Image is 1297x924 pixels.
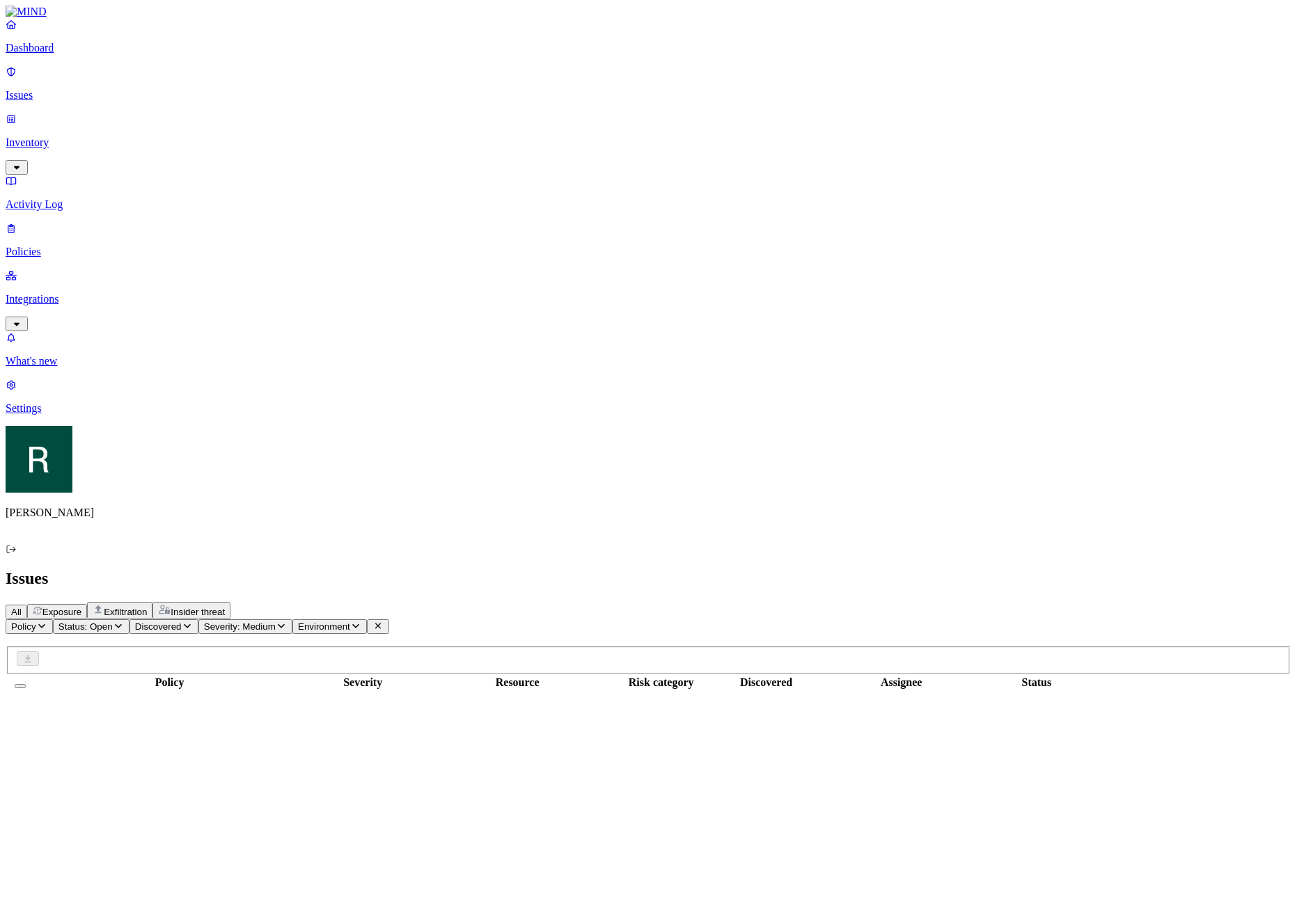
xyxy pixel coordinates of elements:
div: Severity [306,676,419,689]
a: Dashboard [6,18,1291,54]
p: [PERSON_NAME] [6,507,1291,519]
p: What's new [6,355,1291,367]
img: MIND [6,6,47,18]
h2: Issues [6,569,1291,588]
div: Resource [422,676,613,689]
div: Policy [36,676,304,689]
span: Status: Open [58,621,113,632]
span: All [11,607,22,617]
p: Issues [6,89,1291,102]
p: Activity Log [6,198,1291,211]
span: Discovered [135,621,182,632]
a: Integrations [6,269,1291,329]
div: Discovered [709,676,822,689]
span: Exfiltration [104,607,147,617]
button: Select all [15,684,26,688]
span: Severity: Medium [204,621,276,632]
p: Settings [6,402,1291,415]
p: Inventory [6,136,1291,149]
p: Dashboard [6,42,1291,54]
span: Insider threat [171,607,225,617]
span: Exposure [42,607,81,617]
a: Issues [6,65,1291,102]
a: Inventory [6,113,1291,173]
a: MIND [6,6,1291,18]
a: Activity Log [6,175,1291,211]
a: Policies [6,222,1291,258]
img: Ron Rabinovich [6,426,72,493]
span: Environment [298,621,350,632]
p: Policies [6,246,1291,258]
div: Assignee [826,676,977,689]
a: Settings [6,379,1291,415]
span: Policy [11,621,36,632]
p: Integrations [6,293,1291,305]
div: Status [980,676,1093,689]
a: What's new [6,331,1291,367]
div: Risk category [615,676,707,689]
